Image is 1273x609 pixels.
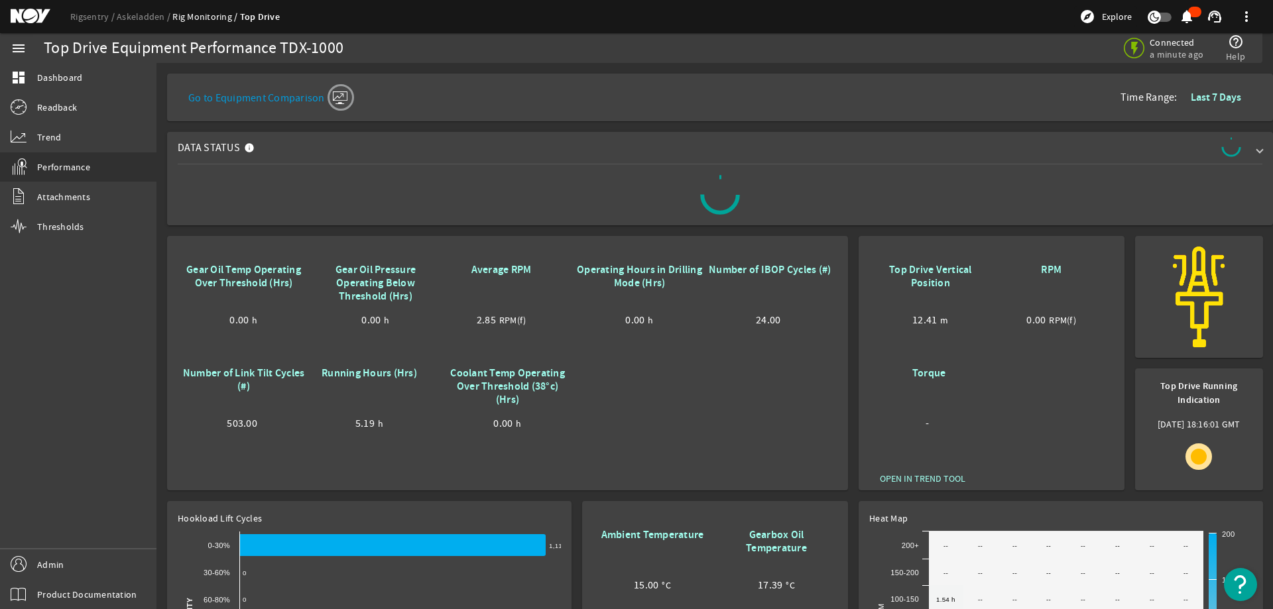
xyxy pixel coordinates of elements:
div: Top Drive Equipment Performance TDX-1000 [44,42,343,55]
span: 0.00 [625,313,644,327]
mat-icon: dashboard [11,70,27,85]
b: RPM [1041,262,1061,276]
text: -- [1012,542,1017,549]
text: 0-30% [208,541,230,549]
span: - [926,417,929,430]
span: Product Documentation [37,588,137,601]
mat-icon: support_agent [1207,9,1223,25]
text: 150-200 [890,569,919,577]
b: Top Drive Vertical Position [889,262,972,290]
span: 0.00 [493,417,513,430]
b: Running Hours (Hrs) [322,366,417,380]
text: -- [1115,569,1120,577]
mat-icon: notifications [1179,9,1195,25]
span: 0.00 [361,313,381,327]
text: 200+ [902,541,919,549]
b: Last 7 Days [1191,90,1241,104]
span: [DATE] 18:16:01 GMT [1158,417,1241,433]
span: h [516,417,521,430]
mat-icon: menu [11,40,27,56]
span: Explore [1102,10,1132,23]
button: OPEN IN TREND TOOL [869,467,976,490]
text: -- [1046,596,1051,603]
div: Time Range: [1121,85,1262,109]
span: Help [1226,50,1245,63]
span: Attachments [37,190,90,203]
span: Performance [37,160,90,174]
span: h [384,313,389,327]
span: Thresholds [37,220,84,233]
a: Go to Equipment Comparison [188,82,351,108]
img: rigsentry-icon-topdrive.png [1146,247,1252,347]
b: Torque [912,366,946,380]
text: -- [978,542,983,549]
b: Ambient Temperature [601,527,704,541]
text: 100-150 [890,595,919,603]
span: RPM(f) [499,313,526,327]
text: -- [1150,569,1154,577]
a: Top Drive [240,11,280,23]
div: Data Status [167,164,1273,225]
b: Average RPM [471,262,532,276]
text: -- [1081,596,1085,603]
text: -- [1012,596,1017,603]
text: -- [1115,542,1120,549]
text: 150 [1222,576,1235,584]
button: more_vert [1231,1,1262,32]
text: -- [978,596,983,603]
b: Coolant Temp Operating Over Threshold (38°c) (Hrs) [450,366,565,406]
span: 503.00 [227,417,257,430]
a: Askeladden [117,11,172,23]
span: 2.85 [477,313,496,327]
span: Heat Map [869,512,908,524]
span: Trend [37,131,61,144]
span: Dashboard [37,71,82,84]
b: Number of IBOP Cycles (#) [709,262,831,276]
text: 0 [243,569,247,577]
span: 15.00 [634,579,658,592]
span: h [378,417,383,430]
span: h [648,313,653,327]
span: Admin [37,558,64,571]
span: Readback [37,101,77,114]
text: -- [1183,542,1188,549]
text: -- [978,569,983,577]
button: Explore [1074,6,1137,27]
text: -- [943,542,948,549]
span: Connected [1150,36,1206,48]
mat-icon: help_outline [1228,34,1244,50]
text: -- [1150,542,1154,549]
b: Gear Oil Pressure Operating Below Threshold (Hrs) [335,262,416,303]
span: OPEN IN TREND TOOL [880,472,965,485]
span: m [940,313,948,327]
b: Top Drive Running Indication [1160,380,1237,406]
span: 17.39 [758,579,782,592]
mat-icon: explore [1079,9,1095,25]
text: -- [1046,569,1051,577]
text: -- [1012,569,1017,577]
text: -- [1150,596,1154,603]
text: 1,117 [549,542,566,549]
text: 30-60% [204,569,230,577]
button: Last 7 Days [1180,85,1252,109]
span: RPM(f) [1049,313,1076,327]
span: 0.00 [229,313,249,327]
span: a minute ago [1150,48,1206,60]
span: 0.00 [1026,313,1046,327]
text: -- [1183,569,1188,577]
text: -- [1081,542,1085,549]
button: Open Resource Center [1224,568,1257,601]
span: 5.19 [355,417,375,430]
span: 24.00 [756,313,780,327]
b: Operating Hours in Drilling Mode (Hrs) [577,262,702,290]
span: °C [786,579,795,592]
text: 200 [1222,530,1235,538]
span: h [252,313,257,327]
mat-expansion-panel-header: Data Status [167,132,1273,164]
span: °C [662,579,671,592]
text: -- [1115,596,1120,603]
b: Gear Oil Temp Operating Over Threshold (Hrs) [186,262,301,290]
text: -- [1081,569,1085,577]
text: -- [1183,596,1188,603]
mat-panel-title: Data Status [178,137,260,158]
